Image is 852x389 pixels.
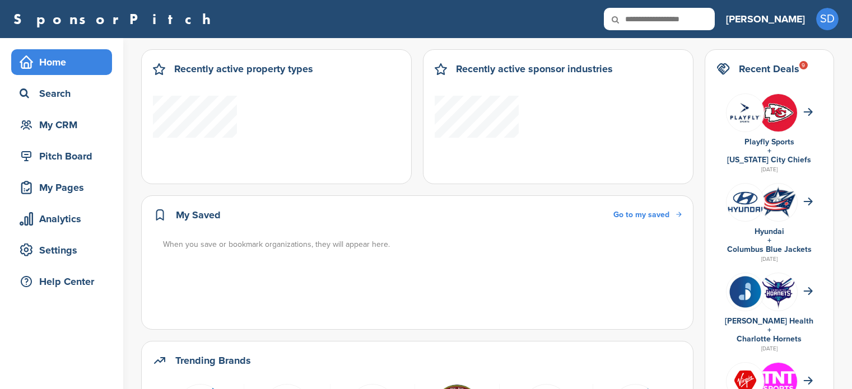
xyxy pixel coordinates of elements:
a: Columbus Blue Jackets [727,245,812,254]
a: Search [11,81,112,106]
img: Screen shot 2016 08 15 at 1.23.01 pm [727,190,764,214]
div: Pitch Board [17,146,112,166]
a: Help Center [11,269,112,294]
a: Go to my saved [613,209,682,221]
a: [PERSON_NAME] [726,7,805,31]
a: Charlotte Hornets [737,334,802,344]
div: [DATE] [716,254,822,264]
h3: [PERSON_NAME] [726,11,805,27]
img: Cap rx logo [727,273,764,311]
a: [PERSON_NAME] Health [725,316,813,326]
div: [DATE] [716,344,822,354]
span: Go to my saved [613,210,669,219]
div: Settings [17,240,112,260]
a: My CRM [11,112,112,138]
a: Pitch Board [11,143,112,169]
div: Home [17,52,112,72]
h2: Recent Deals [739,61,799,77]
img: P2pgsm4u 400x400 [727,94,764,132]
a: [US_STATE] City Chiefs [727,155,811,165]
a: Hyundai [755,227,784,236]
a: Home [11,49,112,75]
div: Help Center [17,271,112,292]
h2: Recently active sponsor industries [456,61,613,77]
div: Analytics [17,209,112,229]
div: My Pages [17,177,112,198]
a: My Pages [11,175,112,200]
h2: My Saved [176,207,221,223]
div: [DATE] [716,165,822,175]
a: + [767,236,771,245]
a: SponsorPitch [13,12,218,26]
a: + [767,146,771,156]
div: When you save or bookmark organizations, they will appear here. [163,238,683,251]
img: Open uri20141112 64162 gkv2an?1415811476 [760,274,797,310]
h2: Recently active property types [174,61,313,77]
span: SD [816,8,839,30]
div: Search [17,83,112,104]
img: Tbqh4hox 400x400 [760,94,797,132]
h2: Trending Brands [175,353,251,368]
div: My CRM [17,115,112,135]
a: Analytics [11,206,112,232]
a: Settings [11,237,112,263]
a: + [767,325,771,335]
div: 9 [799,61,808,69]
a: Playfly Sports [744,137,794,147]
img: Open uri20141112 64162 6w5wq4?1415811489 [760,186,797,218]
